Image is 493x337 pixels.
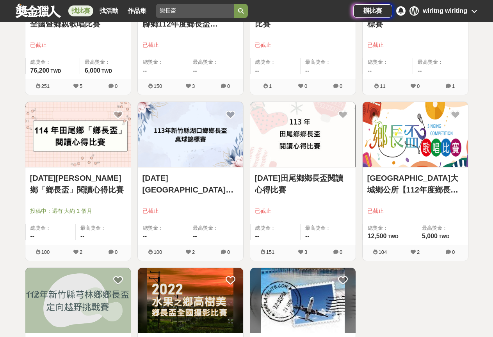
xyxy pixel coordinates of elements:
[368,58,408,66] span: 總獎金：
[25,102,131,167] img: Cover Image
[115,249,117,255] span: 0
[30,172,126,196] a: [DATE][PERSON_NAME]鄉「鄉長盃」閱讀心得比賽
[439,234,449,239] span: TWD
[30,207,126,215] span: 投稿中：還有 大約 1 個月
[154,83,162,89] span: 150
[423,6,467,16] div: wiritng wiriting
[96,5,121,16] a: 找活動
[125,5,150,16] a: 作品集
[193,58,238,66] span: 最高獎金：
[368,67,372,74] span: --
[227,83,230,89] span: 0
[305,58,351,66] span: 最高獎金：
[379,249,387,255] span: 104
[368,233,387,239] span: 12,500
[143,67,147,74] span: --
[367,172,463,196] a: [GEOGRAPHIC_DATA]大城鄉公所【112年度鄉長盃長青歌唱比賽】
[418,67,422,74] span: --
[30,224,71,232] span: 總獎金：
[50,68,61,74] span: TWD
[417,249,420,255] span: 2
[250,102,356,167] img: Cover Image
[85,67,100,74] span: 6,000
[143,58,183,66] span: 總獎金：
[41,83,50,89] span: 251
[143,224,183,232] span: 總獎金：
[193,233,197,239] span: --
[409,6,419,16] div: W
[452,83,455,89] span: 1
[305,224,351,232] span: 最高獎金：
[250,268,356,333] img: Cover Image
[388,234,398,239] span: TWD
[305,233,310,239] span: --
[41,249,50,255] span: 100
[193,224,238,232] span: 最高獎金：
[340,249,342,255] span: 0
[80,249,82,255] span: 2
[380,83,385,89] span: 11
[422,233,438,239] span: 5,000
[80,83,82,89] span: 5
[115,83,117,89] span: 0
[138,268,243,333] img: Cover Image
[156,4,234,18] input: 這樣Sale也可以： 安聯人壽創意銷售法募集
[367,207,463,215] span: 已截止
[269,83,272,89] span: 1
[101,68,112,74] span: TWD
[142,41,238,49] span: 已截止
[353,4,392,18] a: 辦比賽
[255,67,260,74] span: --
[80,233,85,239] span: --
[363,102,468,167] img: Cover Image
[193,67,197,74] span: --
[418,58,463,66] span: 最高獎金：
[305,67,310,74] span: --
[192,83,195,89] span: 3
[255,233,260,239] span: --
[30,67,50,74] span: 76,200
[80,224,126,232] span: 最高獎金：
[154,249,162,255] span: 100
[142,207,238,215] span: 已截止
[422,224,463,232] span: 最高獎金：
[255,58,296,66] span: 總獎金：
[255,207,351,215] span: 已截止
[368,224,412,232] span: 總獎金：
[255,224,296,232] span: 總獎金：
[143,233,147,239] span: --
[30,41,126,49] span: 已截止
[304,249,307,255] span: 3
[340,83,342,89] span: 0
[25,268,131,333] img: Cover Image
[255,41,351,49] span: 已截止
[192,249,195,255] span: 2
[30,58,75,66] span: 總獎金：
[367,41,463,49] span: 已截止
[452,249,455,255] span: 0
[138,102,243,167] img: Cover Image
[85,58,126,66] span: 最高獎金：
[142,172,238,196] a: [DATE][GEOGRAPHIC_DATA]湖口鄉鄉長盃桌球錦標賽
[304,83,307,89] span: 0
[255,172,351,196] a: [DATE]田尾鄉鄉長盃閱讀心得比賽
[30,233,35,239] span: --
[68,5,93,16] a: 找比賽
[417,83,420,89] span: 0
[266,249,275,255] span: 151
[227,249,230,255] span: 0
